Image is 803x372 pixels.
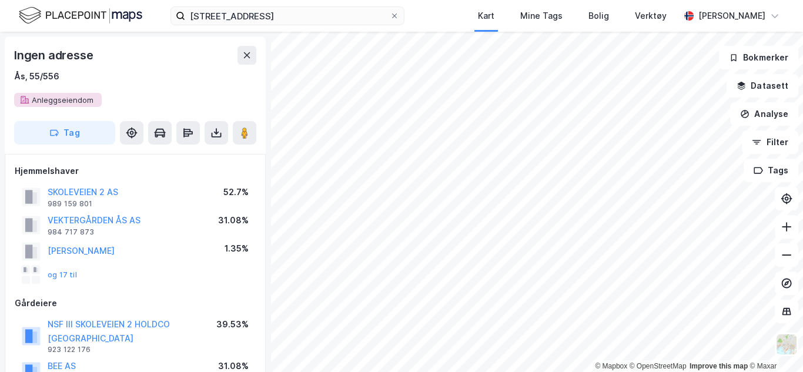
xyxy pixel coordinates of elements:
[595,362,627,370] a: Mapbox
[19,5,142,26] img: logo.f888ab2527a4732fd821a326f86c7f29.svg
[48,345,91,354] div: 923 122 176
[14,69,59,83] div: Ås, 55/556
[15,164,256,178] div: Hjemmelshaver
[14,121,115,145] button: Tag
[742,130,798,154] button: Filter
[225,242,249,256] div: 1.35%
[730,102,798,126] button: Analyse
[744,316,803,372] iframe: Chat Widget
[48,199,92,209] div: 989 159 801
[223,185,249,199] div: 52.7%
[185,7,390,25] input: Søk på adresse, matrikkel, gårdeiere, leietakere eller personer
[698,9,765,23] div: [PERSON_NAME]
[727,74,798,98] button: Datasett
[15,296,256,310] div: Gårdeiere
[478,9,494,23] div: Kart
[216,317,249,331] div: 39.53%
[719,46,798,69] button: Bokmerker
[630,362,687,370] a: OpenStreetMap
[635,9,667,23] div: Verktøy
[690,362,748,370] a: Improve this map
[48,227,94,237] div: 984 717 873
[520,9,563,23] div: Mine Tags
[14,46,95,65] div: Ingen adresse
[588,9,609,23] div: Bolig
[218,213,249,227] div: 31.08%
[744,159,798,182] button: Tags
